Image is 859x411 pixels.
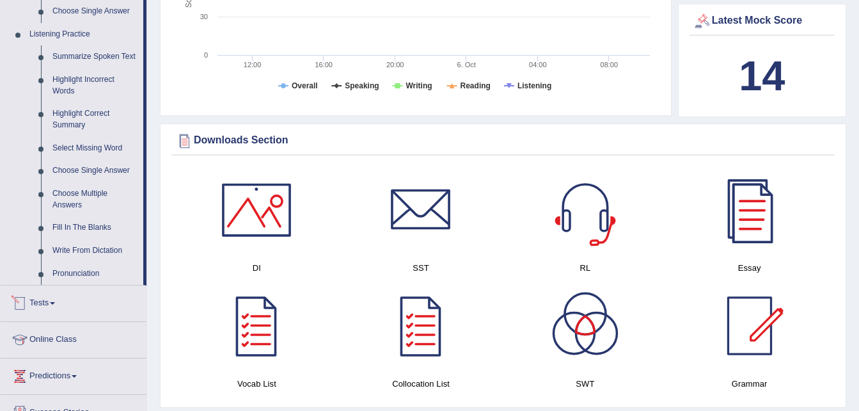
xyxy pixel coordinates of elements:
a: Choose Single Answer [47,159,143,182]
div: Latest Mock Score [693,12,831,31]
div: Downloads Section [175,131,831,150]
text: 04:00 [529,61,547,68]
text: 12:00 [244,61,262,68]
tspan: Overall [292,81,318,90]
text: 20:00 [386,61,404,68]
text: 0 [204,51,208,59]
a: Write From Dictation [47,239,143,262]
text: 08:00 [601,61,619,68]
tspan: Reading [461,81,491,90]
h4: SST [345,261,497,275]
b: 14 [739,52,785,99]
h4: DI [181,261,333,275]
a: Highlight Incorrect Words [47,68,143,102]
tspan: 6. Oct [457,61,476,68]
a: Online Class [1,322,146,354]
text: 16:00 [315,61,333,68]
tspan: Writing [406,81,432,90]
tspan: Speaking [345,81,379,90]
a: Choose Multiple Answers [47,182,143,216]
h4: Vocab List [181,377,333,391]
tspan: Listening [517,81,551,90]
h4: SWT [510,377,661,391]
h4: Collocation List [345,377,497,391]
a: Tests [1,286,146,318]
h4: Grammar [674,377,825,391]
text: 30 [200,13,208,20]
a: Fill In The Blanks [47,216,143,239]
a: Predictions [1,359,146,391]
a: Pronunciation [47,262,143,286]
a: Listening Practice [24,23,143,46]
a: Summarize Spoken Text [47,45,143,68]
h4: RL [510,261,661,275]
a: Select Missing Word [47,137,143,160]
a: Highlight Correct Summary [47,102,143,136]
h4: Essay [674,261,825,275]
